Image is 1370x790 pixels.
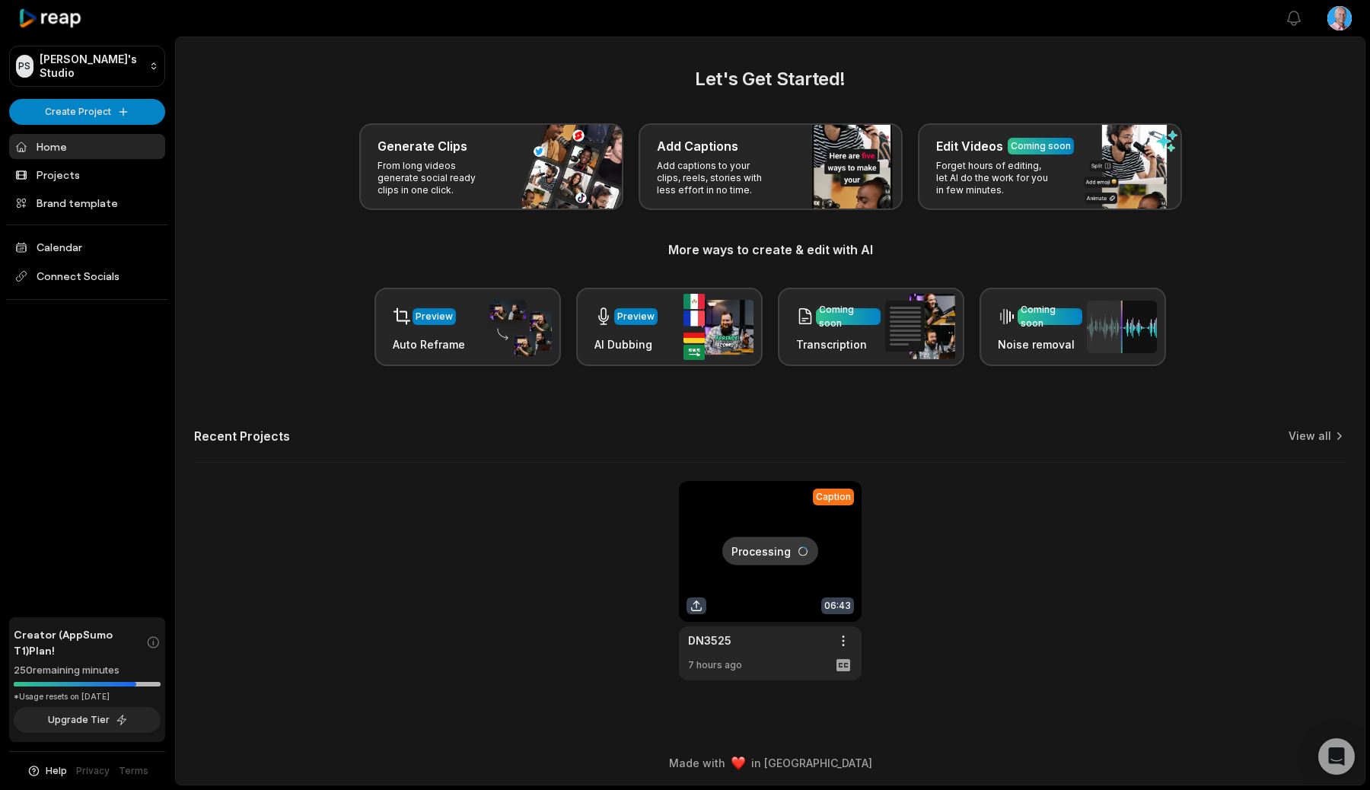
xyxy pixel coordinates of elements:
[14,691,161,702] div: *Usage resets on [DATE]
[46,764,67,778] span: Help
[27,764,67,778] button: Help
[617,310,655,323] div: Preview
[194,65,1346,93] h2: Let's Get Started!
[936,137,1003,155] h3: Edit Videos
[819,303,878,330] div: Coming soon
[9,190,165,215] a: Brand template
[9,134,165,159] a: Home
[9,99,165,125] button: Create Project
[194,241,1346,259] h3: More ways to create & edit with AI
[885,294,955,359] img: transcription.png
[378,137,467,155] h3: Generate Clips
[936,160,1054,196] p: Forget hours of editing, let AI do the work for you in few minutes.
[378,160,495,196] p: From long videos generate social ready clips in one click.
[998,336,1082,352] h3: Noise removal
[14,707,161,733] button: Upgrade Tier
[76,764,110,778] a: Privacy
[1289,428,1331,444] a: View all
[1087,301,1157,353] img: noise_removal.png
[657,137,738,155] h3: Add Captions
[40,53,143,80] p: [PERSON_NAME]'s Studio
[594,336,658,352] h3: AI Dubbing
[14,663,161,678] div: 250 remaining minutes
[731,757,745,770] img: heart emoji
[683,294,753,360] img: ai_dubbing.png
[796,336,881,352] h3: Transcription
[416,310,453,323] div: Preview
[482,298,552,357] img: auto_reframe.png
[657,160,775,196] p: Add captions to your clips, reels, stories with less effort in no time.
[9,234,165,260] a: Calendar
[119,764,148,778] a: Terms
[9,263,165,290] span: Connect Socials
[1011,139,1071,153] div: Coming soon
[16,55,33,78] div: PS
[1318,738,1355,775] div: Open Intercom Messenger
[9,162,165,187] a: Projects
[1021,303,1079,330] div: Coming soon
[688,632,731,648] a: DN3525
[393,336,465,352] h3: Auto Reframe
[190,755,1351,771] div: Made with in [GEOGRAPHIC_DATA]
[14,626,146,658] span: Creator (AppSumo T1) Plan!
[194,428,290,444] h2: Recent Projects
